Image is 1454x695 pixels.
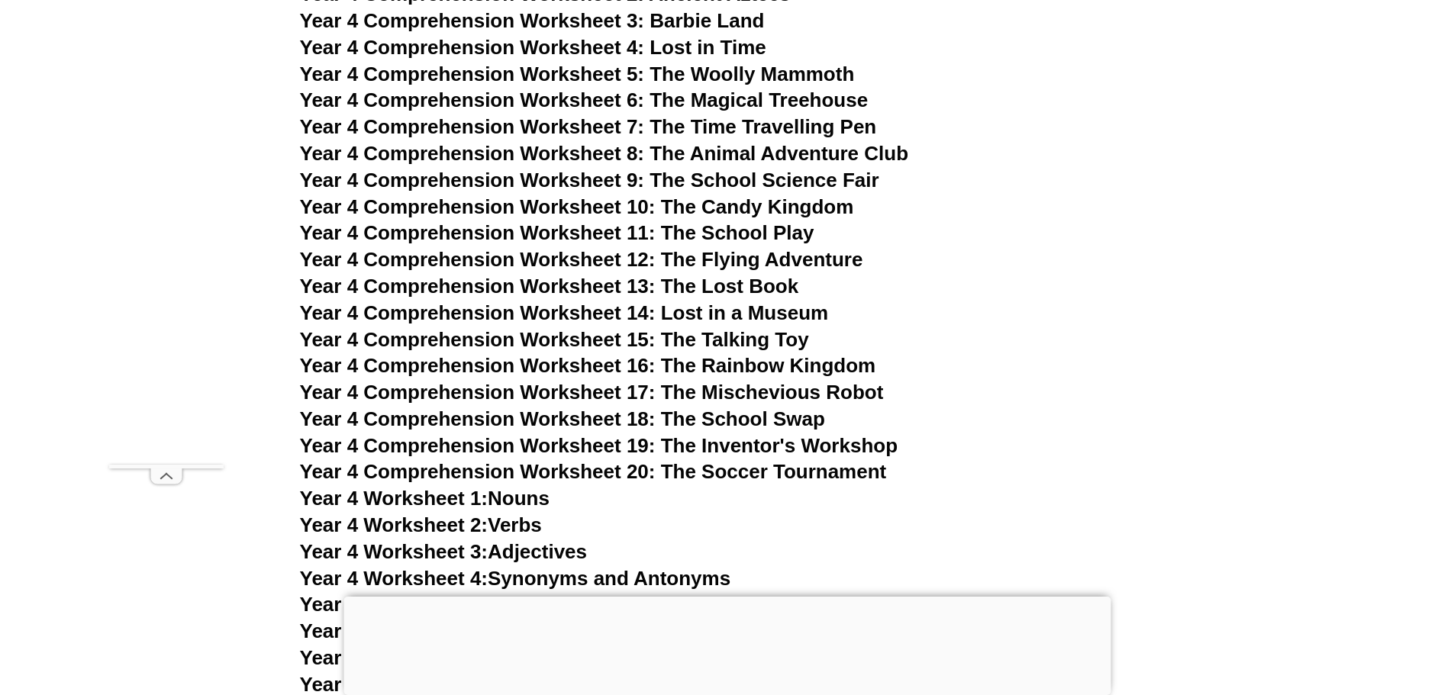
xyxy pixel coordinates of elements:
[300,593,488,616] span: Year 4 Worksheet 5:
[300,619,615,642] a: Year 4 Worksheet 6:Conjunctions
[300,407,825,430] a: Year 4 Comprehension Worksheet 18: The School Swap
[300,646,488,669] span: Year 4 Worksheet 7:
[300,487,488,510] span: Year 4 Worksheet 1:
[343,597,1111,691] iframe: Advertisement
[300,169,879,191] a: Year 4 Comprehension Worksheet 9: The School Science Fair
[300,221,814,244] a: Year 4 Comprehension Worksheet 11: The School Play
[300,115,877,138] a: Year 4 Comprehension Worksheet 7: The Time Travelling Pen
[300,88,869,111] a: Year 4 Comprehension Worksheet 6: The Magical Treehouse
[300,646,809,669] a: Year 4 Worksheet 7:Simple and Compound Sentences
[300,142,909,165] a: Year 4 Comprehension Worksheet 8: The Animal Adventure Club
[300,63,855,85] a: Year 4 Comprehension Worksheet 5: The Woolly Mammoth
[300,328,809,351] a: Year 4 Comprehension Worksheet 15: The Talking Toy
[300,540,488,563] span: Year 4 Worksheet 3:
[300,593,615,616] a: Year 4 Worksheet 5:Homophones
[300,248,863,271] a: Year 4 Comprehension Worksheet 12: The Flying Adventure
[300,567,488,590] span: Year 4 Worksheet 4:
[1200,523,1454,695] iframe: Chat Widget
[300,460,887,483] a: Year 4 Comprehension Worksheet 20: The Soccer Tournament
[300,487,550,510] a: Year 4 Worksheet 1:Nouns
[300,275,799,298] a: Year 4 Comprehension Worksheet 13: The Lost Book
[300,195,854,218] a: Year 4 Comprehension Worksheet 10: The Candy Kingdom
[300,354,876,377] a: Year 4 Comprehension Worksheet 16: The Rainbow Kingdom
[300,301,829,324] a: Year 4 Comprehension Worksheet 14: Lost in a Museum
[300,434,898,457] a: Year 4 Comprehension Worksheet 19: The Inventor's Workshop
[300,513,488,536] span: Year 4 Worksheet 2:
[109,35,224,465] iframe: Advertisement
[300,540,588,563] a: Year 4 Worksheet 3:Adjectives
[300,381,884,404] a: Year 4 Comprehension Worksheet 17: The Mischevious Robot
[300,513,542,536] a: Year 4 Worksheet 2:Verbs
[300,567,731,590] a: Year 4 Worksheet 4:Synonyms and Antonyms
[300,9,765,32] a: Year 4 Comprehension Worksheet 3: Barbie Land
[300,619,488,642] span: Year 4 Worksheet 6:
[300,36,766,59] a: Year 4 Comprehension Worksheet 4: Lost in Time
